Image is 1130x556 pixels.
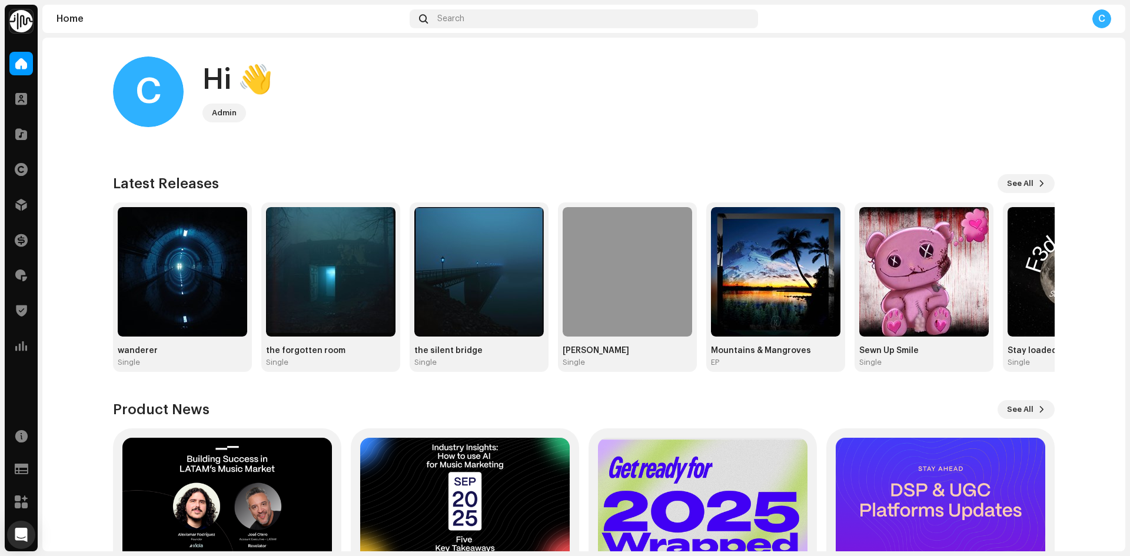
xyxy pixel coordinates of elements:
[1008,358,1030,367] div: Single
[118,207,247,337] img: 02ec1a05-28ee-4f76-a828-ead7ff25ebce
[118,358,140,367] div: Single
[711,207,840,337] img: 2a605f41-b738-4eac-9002-07fdc99e79c4
[1007,172,1033,195] span: See All
[113,56,184,127] div: C
[711,358,719,367] div: EP
[56,14,405,24] div: Home
[563,358,585,367] div: Single
[414,207,544,337] img: fb32484a-1b90-4a3b-a5d1-1a186e4eb76f
[266,207,395,337] img: 01d2bac4-16d6-41cf-8a5e-928f03248b9b
[266,346,395,355] div: the forgotten room
[202,61,273,99] div: Hi 👋
[113,174,219,193] h3: Latest Releases
[859,358,882,367] div: Single
[437,14,464,24] span: Search
[711,346,840,355] div: Mountains & Mangroves
[1007,398,1033,421] span: See All
[113,400,210,419] h3: Product News
[859,207,989,337] img: a0f7aa6e-0b91-4581-801c-a44e14419d36
[563,346,692,355] div: [PERSON_NAME]
[563,207,692,337] img: 23bcae1b-a19b-47d4-894b-c83f3970f51c
[1092,9,1111,28] div: C
[9,9,33,33] img: 0f74c21f-6d1c-4dbc-9196-dbddad53419e
[7,521,35,549] div: Open Intercom Messenger
[118,346,247,355] div: wanderer
[998,174,1055,193] button: See All
[266,358,288,367] div: Single
[998,400,1055,419] button: See All
[212,106,237,120] div: Admin
[414,346,544,355] div: the silent bridge
[414,358,437,367] div: Single
[859,346,989,355] div: Sewn Up Smile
